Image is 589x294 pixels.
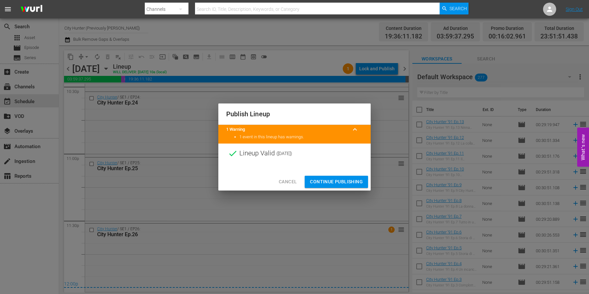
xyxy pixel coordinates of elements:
a: Sign Out [566,7,583,12]
div: Lineup Valid [218,144,371,163]
span: keyboard_arrow_up [351,125,359,133]
span: Search [449,3,467,14]
span: ( [DATE] ) [276,148,292,158]
li: 1 event in this lineup has warnings. [239,134,363,140]
button: Open Feedback Widget [577,127,589,167]
span: Cancel [279,178,297,186]
button: Continue Publishing [305,176,368,188]
title: 1 Warning [226,126,347,133]
button: keyboard_arrow_up [347,122,363,137]
span: Continue Publishing [310,178,363,186]
button: Cancel [273,176,302,188]
span: menu [4,5,12,13]
h2: Publish Lineup [226,109,363,119]
img: ans4CAIJ8jUAAAAAAAAAAAAAAAAAAAAAAAAgQb4GAAAAAAAAAAAAAAAAAAAAAAAAJMjXAAAAAAAAAAAAAAAAAAAAAAAAgAT5G... [16,2,47,17]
